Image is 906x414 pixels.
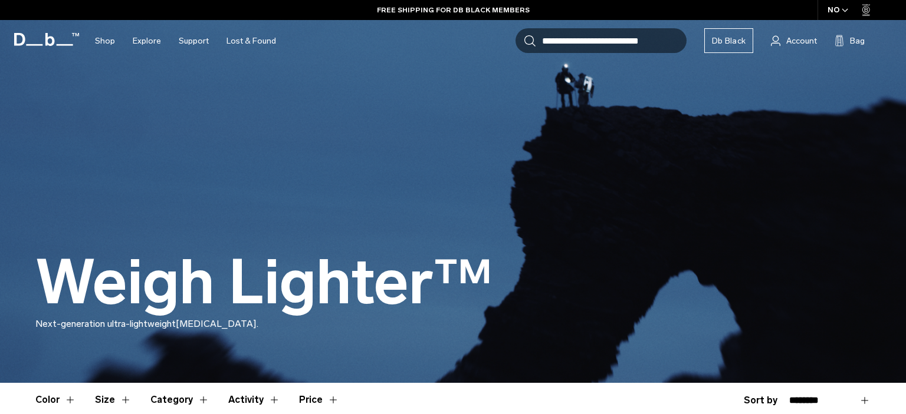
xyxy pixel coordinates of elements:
a: Explore [133,20,161,62]
button: Bag [835,34,865,48]
a: Shop [95,20,115,62]
nav: Main Navigation [86,20,285,62]
span: Bag [850,35,865,47]
a: Db Black [704,28,753,53]
h1: Weigh Lighter™ [35,249,493,317]
a: FREE SHIPPING FOR DB BLACK MEMBERS [377,5,530,15]
span: Account [786,35,817,47]
a: Lost & Found [226,20,276,62]
span: [MEDICAL_DATA]. [176,318,258,329]
a: Account [771,34,817,48]
a: Support [179,20,209,62]
span: Next-generation ultra-lightweight [35,318,176,329]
